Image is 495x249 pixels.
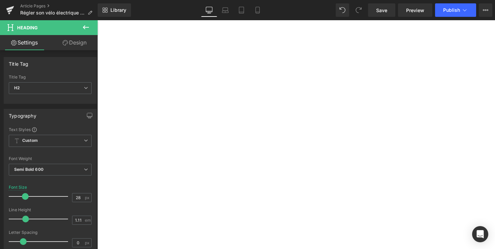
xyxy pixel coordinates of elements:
div: Font Size [9,185,27,190]
a: Laptop [217,3,233,17]
a: New Library [98,3,131,17]
button: Publish [435,3,476,17]
a: Desktop [201,3,217,17]
span: Library [110,7,126,13]
a: Article Pages [20,3,98,9]
div: Title Tag [9,57,29,67]
a: Preview [398,3,432,17]
span: Preview [406,7,424,14]
a: Tablet [233,3,250,17]
a: Mobile [250,3,266,17]
b: Semi Bold 600 [14,167,43,172]
div: Font Weight [9,156,92,161]
b: Custom [22,138,38,144]
div: Open Intercom Messenger [472,226,488,242]
b: H2 [14,85,20,90]
button: Redo [352,3,365,17]
span: px [85,241,91,245]
a: Design [50,35,99,50]
div: Title Tag [9,75,92,80]
div: Line Height [9,208,92,212]
div: Text Styles [9,127,92,132]
span: Régler son vélo électrique pour un confort optimal : hauteur du guidon, selle, écran [20,10,85,15]
div: Typography [9,109,36,119]
div: Letter Spacing [9,230,92,235]
span: Heading [17,25,38,30]
span: px [85,195,91,200]
span: Save [376,7,387,14]
span: em [85,218,91,222]
button: More [479,3,492,17]
button: Undo [336,3,349,17]
span: Publish [443,7,460,13]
